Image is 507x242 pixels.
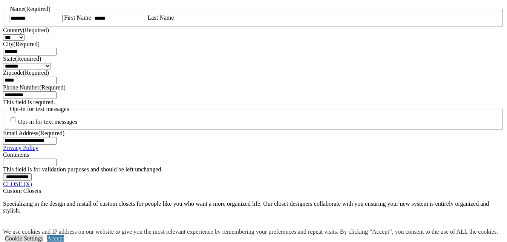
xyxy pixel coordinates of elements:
[18,119,77,125] label: Opt-in for text messages
[9,6,51,12] legend: Name
[3,166,504,173] div: This field is for validation purposes and should be left unchanged.
[3,145,38,151] a: Privacy Policy
[3,188,41,194] span: Custom Closets
[3,41,40,47] label: City
[3,99,504,106] div: This field is required.
[39,84,65,91] span: (Required)
[3,69,49,76] label: Zipcode
[5,235,43,242] a: Cookie Settings
[3,151,29,158] label: Comments
[3,55,41,62] label: State
[3,130,64,136] label: Email Address
[3,84,66,91] label: Phone Number
[38,130,64,136] span: (Required)
[3,181,32,187] a: CLOSE (X)
[64,14,91,21] label: First Name
[3,200,504,214] p: Specializing in the design and install of custom closets for people like you who want a more orga...
[148,14,174,21] label: Last Name
[9,106,70,113] legend: Opt-in for text messages
[24,6,50,12] span: (Required)
[23,27,49,33] span: (Required)
[23,69,49,76] span: (Required)
[3,27,49,33] label: Country
[14,41,40,47] span: (Required)
[15,55,41,62] span: (Required)
[3,228,498,235] div: We use cookies and IP address on our website to give you the most relevant experience by remember...
[47,235,64,242] a: Accept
